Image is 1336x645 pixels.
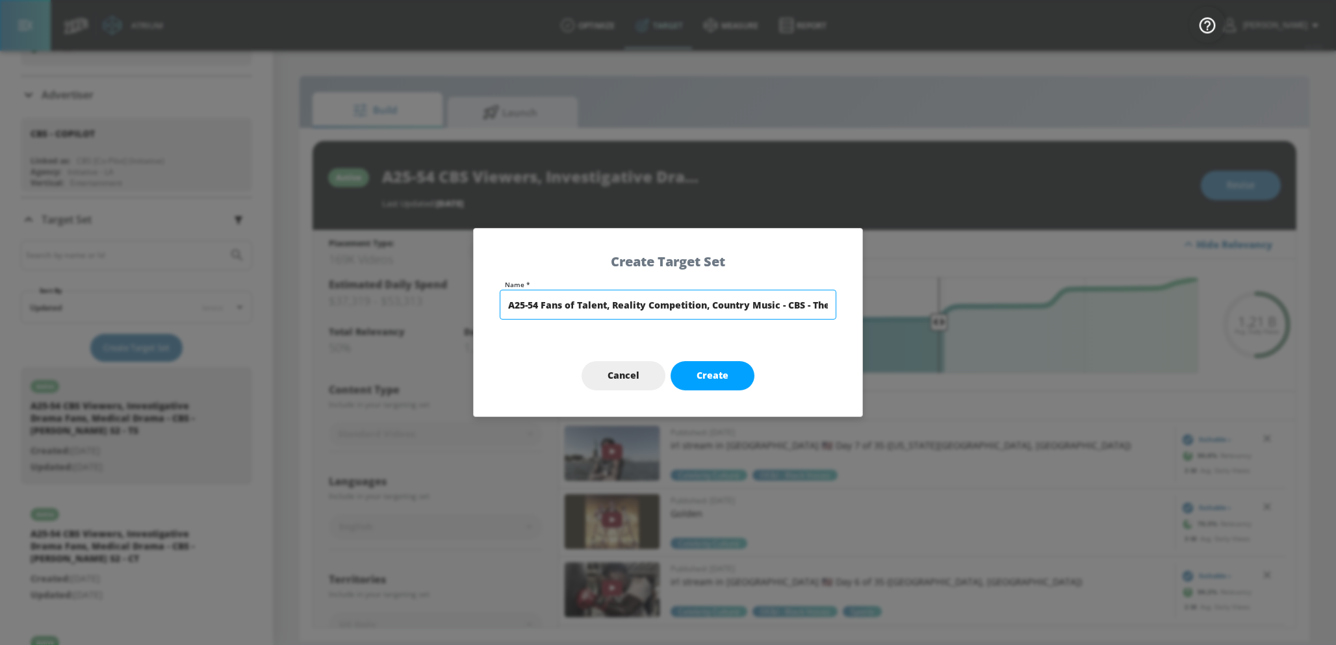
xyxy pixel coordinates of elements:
[582,361,665,390] button: Cancel
[1189,6,1226,43] button: Open Resource Center
[505,281,836,288] label: Name *
[671,361,754,390] button: Create
[500,255,836,268] h5: Create Target Set
[697,368,728,384] span: Create
[608,368,639,384] span: Cancel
